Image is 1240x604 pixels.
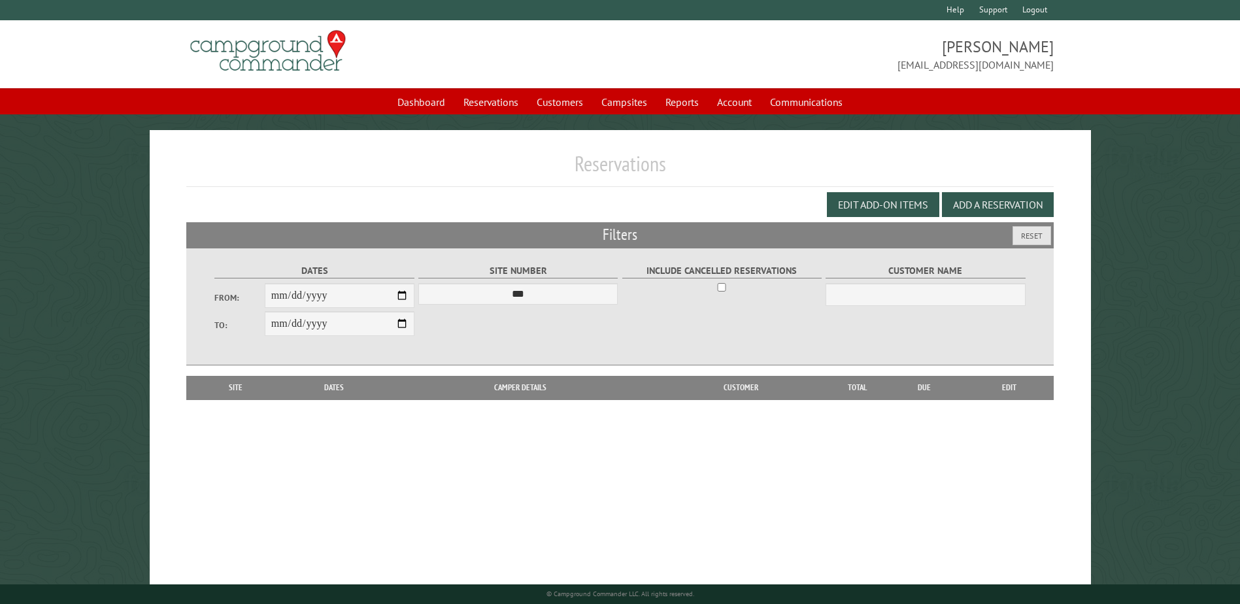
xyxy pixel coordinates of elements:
th: Total [831,376,883,399]
h2: Filters [186,222,1053,247]
button: Add a Reservation [942,192,1054,217]
img: Campground Commander [186,25,350,76]
span: [PERSON_NAME] [EMAIL_ADDRESS][DOMAIN_NAME] [620,36,1054,73]
a: Reservations [456,90,526,114]
label: Include Cancelled Reservations [622,263,822,278]
th: Site [193,376,278,399]
th: Edit [965,376,1054,399]
label: To: [214,319,264,331]
th: Customer [650,376,831,399]
th: Camper Details [390,376,650,399]
label: From: [214,292,264,304]
button: Reset [1013,226,1051,245]
button: Edit Add-on Items [827,192,939,217]
a: Campsites [594,90,655,114]
th: Due [883,376,965,399]
a: Communications [762,90,850,114]
small: © Campground Commander LLC. All rights reserved. [546,590,694,598]
label: Site Number [418,263,618,278]
th: Dates [278,376,390,399]
a: Dashboard [390,90,453,114]
a: Account [709,90,760,114]
label: Customer Name [826,263,1025,278]
label: Dates [214,263,414,278]
a: Reports [658,90,707,114]
a: Customers [529,90,591,114]
h1: Reservations [186,151,1053,187]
